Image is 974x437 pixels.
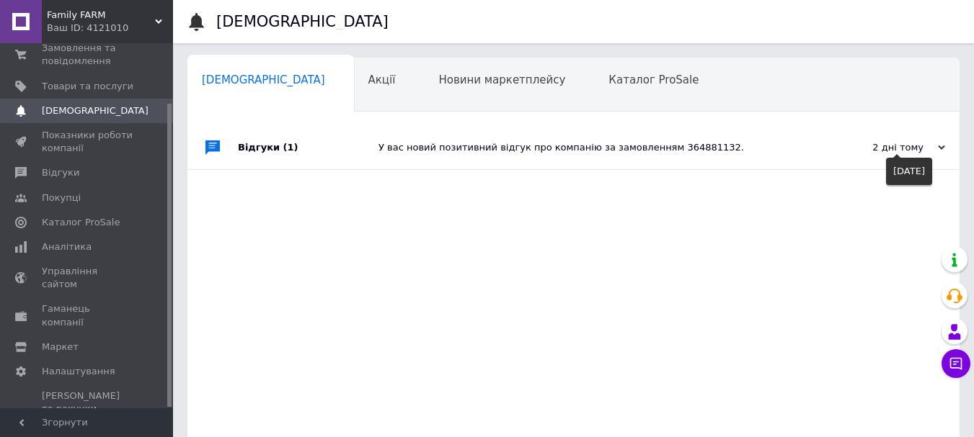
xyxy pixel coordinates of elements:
[42,265,133,291] span: Управління сайтом
[202,73,325,86] span: [DEMOGRAPHIC_DATA]
[42,80,133,93] span: Товари та послуги
[438,73,565,86] span: Новини маркетплейсу
[886,158,932,185] div: [DATE]
[942,349,970,378] button: Чат з покупцем
[42,341,79,353] span: Маркет
[801,141,945,154] div: 2 дні тому
[42,42,133,68] span: Замовлення та повідомлення
[283,142,298,153] span: (1)
[42,104,149,117] span: [DEMOGRAPHIC_DATA]
[216,13,389,30] h1: [DEMOGRAPHIC_DATA]
[47,22,173,35] div: Ваш ID: 4121010
[42,166,79,179] span: Відгуки
[42,129,133,155] span: Показники роботи компанії
[47,9,155,22] span: Family FARM
[368,73,396,86] span: Акції
[42,365,115,378] span: Налаштування
[608,73,699,86] span: Каталог ProSale
[378,141,801,154] div: У вас новий позитивний відгук про компанію за замовленням 364881132.
[42,192,81,204] span: Покупці
[42,240,92,253] span: Аналітика
[42,302,133,328] span: Гаманець компанії
[238,126,378,169] div: Відгуки
[42,216,120,229] span: Каталог ProSale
